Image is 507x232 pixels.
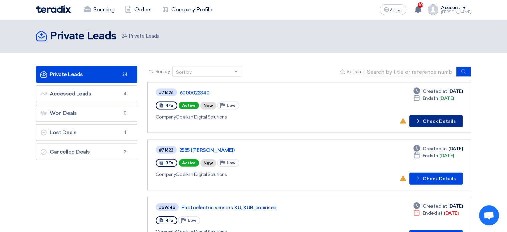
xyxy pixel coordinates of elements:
[159,90,174,95] div: #71626
[479,205,499,225] div: Open chat
[409,115,463,127] button: Check Details
[413,88,463,95] div: [DATE]
[179,159,199,167] span: Active
[36,66,137,83] a: Private Leads24
[159,205,175,210] div: #69646
[36,85,137,102] a: Accessed Leads4
[121,110,129,117] span: 0
[413,95,454,102] div: [DATE]
[181,205,348,211] a: Photoelectric sensors XU, XUB, polarised
[36,5,71,13] img: Teradix logo
[200,159,216,167] div: New
[165,161,173,165] span: RFx
[390,8,402,12] span: العربية
[423,152,438,159] span: Ends In
[122,33,127,39] span: 24
[179,102,199,109] span: Active
[165,218,173,223] span: RFx
[157,2,217,17] a: Company Profile
[413,152,454,159] div: [DATE]
[428,4,438,15] img: profile_test.png
[156,114,176,120] span: Company
[363,67,457,77] input: Search by title or reference number
[409,173,463,185] button: Check Details
[36,144,137,160] a: Cancelled Deals2
[50,30,116,43] h2: Private Leads
[413,210,458,217] div: [DATE]
[156,171,347,178] div: Obeikan Digital Solutions
[165,103,173,108] span: RFx
[156,172,176,177] span: Company
[227,161,235,165] span: Low
[120,2,157,17] a: Orders
[423,203,447,210] span: Created at
[200,102,216,109] div: New
[347,68,361,75] span: Search
[423,95,438,102] span: Ends In
[79,2,120,17] a: Sourcing
[418,2,423,8] span: 10
[423,145,447,152] span: Created at
[441,10,471,14] div: [PERSON_NAME]
[227,103,235,108] span: Low
[423,210,443,217] span: Ended at
[180,90,346,96] a: 6000022340
[156,113,348,121] div: Obeikan Digital Solutions
[423,88,447,95] span: Created at
[413,203,463,210] div: [DATE]
[413,145,463,152] div: [DATE]
[121,90,129,97] span: 4
[159,148,173,152] div: #71622
[441,5,460,11] div: Account
[176,69,192,76] div: Sort by
[380,4,406,15] button: العربية
[121,71,129,78] span: 24
[36,105,137,122] a: Won Deals0
[36,124,137,141] a: Lost Deals1
[188,218,196,223] span: Low
[121,129,129,136] span: 1
[121,149,129,155] span: 2
[155,68,170,75] span: Sort by
[122,32,159,40] span: Private Leads
[179,147,346,153] a: 2585 ([PERSON_NAME])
